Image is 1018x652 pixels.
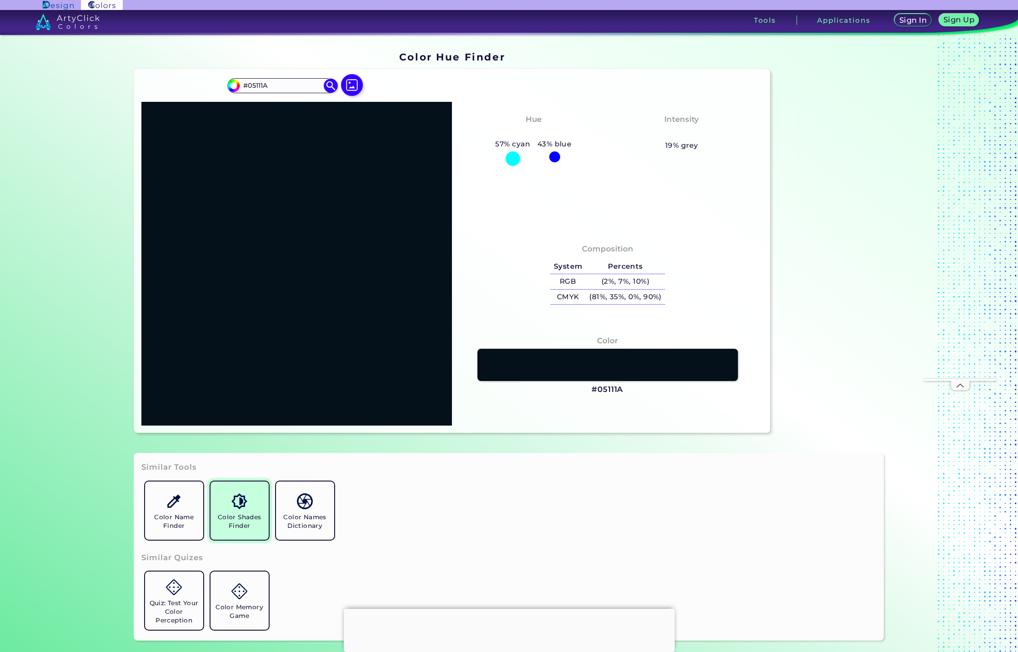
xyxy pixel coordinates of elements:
[586,290,665,305] h5: (81%, 35%, 0%, 90%)
[43,1,73,10] img: ArtyClick Design logo
[894,14,932,27] a: Sign In
[141,568,207,633] a: Quiz: Test Your Color Perception
[582,242,633,256] h4: Composition
[774,48,888,436] iframe: Advertisement
[231,583,247,599] img: icon_game.svg
[754,17,776,24] h3: Tools
[550,259,586,274] h5: System
[214,603,265,620] h5: Color Memory Game
[207,568,272,633] a: Color Memory Game
[938,14,979,27] a: Sign Up
[508,127,559,138] h3: Cyan-Blue
[597,334,618,347] h4: Color
[344,609,675,650] iframe: Advertisement
[141,552,203,563] h3: Similar Quizes
[297,493,313,509] img: icon_color_names_dictionary.svg
[35,14,100,30] img: logo_artyclick_colors_white.svg
[817,17,870,24] h3: Applications
[166,579,182,595] img: icon_game.svg
[924,106,997,379] iframe: Advertisement
[664,113,699,126] h4: Intensity
[240,80,325,92] input: type color..
[586,259,665,274] h5: Percents
[899,16,927,24] h5: Sign In
[214,513,265,530] h5: Color Shades Finder
[166,493,182,509] img: icon_color_name_finder.svg
[526,113,542,126] h4: Hue
[272,478,338,543] a: Color Names Dictionary
[141,478,207,543] a: Color Name Finder
[280,513,331,530] h5: Color Names Dictionary
[149,599,200,625] h5: Quiz: Test Your Color Perception
[550,290,586,305] h5: CMYK
[324,79,337,92] img: icon search
[149,513,200,530] h5: Color Name Finder
[399,50,505,64] h1: Color Hue Finder
[550,274,586,289] h5: RGB
[665,140,698,151] h5: 19% grey
[592,384,623,395] h3: #05111A
[943,16,975,24] h5: Sign Up
[534,138,575,150] h5: 43% blue
[586,274,665,289] h5: (2%, 7%, 10%)
[207,478,272,543] a: Color Shades Finder
[231,493,247,509] img: icon_color_shades.svg
[492,138,534,150] h5: 57% cyan
[141,462,197,473] h3: Similar Tools
[658,127,706,138] h3: Moderate
[341,74,363,96] img: icon picture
